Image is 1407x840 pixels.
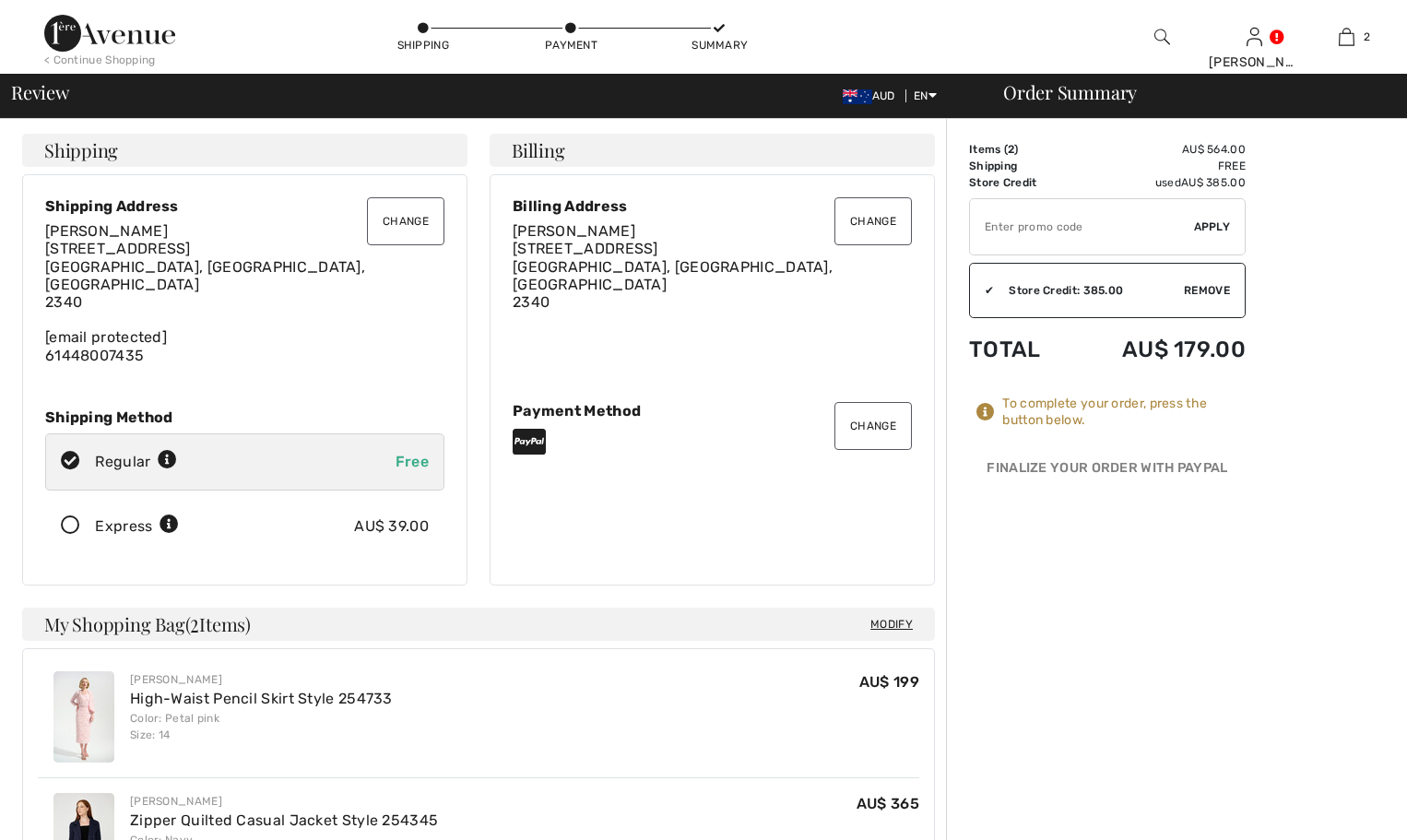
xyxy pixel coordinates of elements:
[1008,143,1014,156] span: 2
[1247,28,1262,45] a: Sign In
[53,671,114,763] img: High-Waist Pencil Skirt Style 254733
[513,222,635,240] span: [PERSON_NAME]
[859,673,919,691] span: AU$ 199
[44,15,175,52] img: 1ère Avenue
[45,197,444,215] div: Shipping Address
[969,318,1070,381] td: Total
[95,451,177,473] div: Regular
[1184,282,1230,299] span: Remove
[44,52,156,68] div: < Continue Shopping
[914,89,937,102] span: EN
[1070,318,1246,381] td: AU$ 179.00
[1247,26,1262,48] img: My Info
[870,615,913,633] span: Modify
[185,611,251,636] span: ( Items)
[396,453,429,470] span: Free
[969,486,1246,527] iframe: PayPal
[1154,26,1170,48] img: search the website
[857,795,919,812] span: AU$ 365
[130,690,393,707] a: High-Waist Pencil Skirt Style 254733
[367,197,444,245] button: Change
[834,402,912,450] button: Change
[994,282,1184,299] div: Store Credit: 385.00
[95,515,179,538] div: Express
[11,83,69,101] span: Review
[1070,174,1246,191] td: used
[1194,219,1231,235] span: Apply
[130,671,393,688] div: [PERSON_NAME]
[396,37,451,53] div: Shipping
[1181,176,1246,189] span: AU$ 385.00
[843,89,903,102] span: AUD
[513,240,833,311] span: [STREET_ADDRESS] [GEOGRAPHIC_DATA], [GEOGRAPHIC_DATA], [GEOGRAPHIC_DATA] 2340
[190,610,199,634] span: 2
[970,199,1194,254] input: Promo code
[130,811,438,829] a: Zipper Quilted Casual Jacket Style 254345
[45,222,444,364] div: 61448007435
[512,141,564,160] span: Billing
[1339,26,1354,48] img: My Bag
[44,141,118,160] span: Shipping
[843,89,872,104] img: Australian Dollar
[354,515,429,538] div: AU$ 39.00
[513,197,912,215] div: Billing Address
[45,408,444,426] div: Shipping Method
[130,710,393,743] div: Color: Petal pink Size: 14
[130,793,438,810] div: [PERSON_NAME]
[970,282,994,299] div: ✔
[969,141,1070,158] td: Items ( )
[22,608,935,641] h4: My Shopping Bag
[834,197,912,245] button: Change
[45,222,168,240] span: [PERSON_NAME]
[969,158,1070,174] td: Shipping
[692,37,747,53] div: Summary
[45,328,167,346] a: [email protected]
[513,402,912,420] div: Payment Method
[1364,29,1370,45] span: 2
[1070,158,1246,174] td: Free
[981,83,1396,101] div: Order Summary
[1070,141,1246,158] td: AU$ 564.00
[969,458,1246,486] div: Finalize Your Order with PayPal
[969,174,1070,191] td: Store Credit
[1209,53,1299,72] div: [PERSON_NAME]
[1002,396,1246,429] div: To complete your order, press the button below.
[45,240,365,311] span: [STREET_ADDRESS] [GEOGRAPHIC_DATA], [GEOGRAPHIC_DATA], [GEOGRAPHIC_DATA] 2340
[1301,26,1391,48] a: 2
[544,37,599,53] div: Payment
